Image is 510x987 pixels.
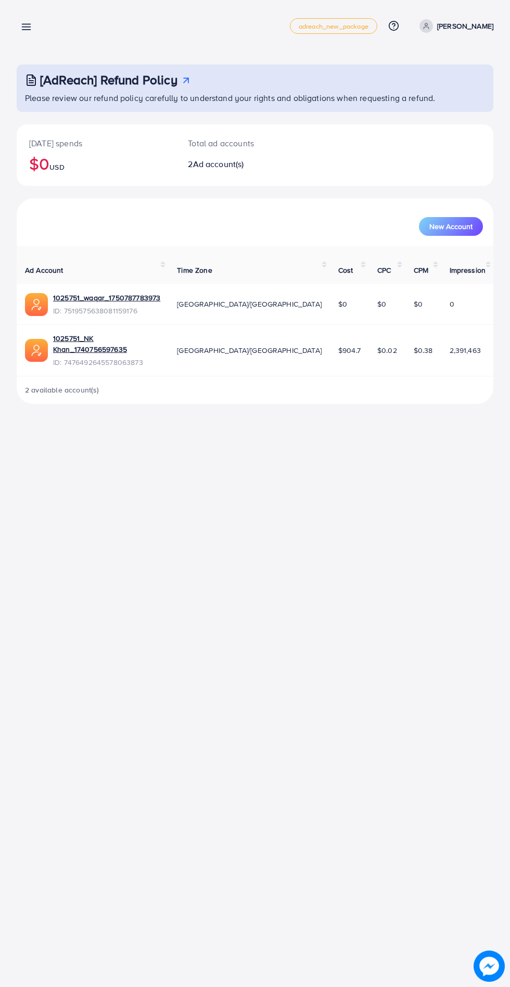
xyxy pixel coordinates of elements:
span: $0.38 [414,345,433,356]
span: USD [49,162,64,172]
a: adreach_new_package [290,18,377,34]
span: Ad Account [25,265,63,275]
img: image [474,951,505,982]
a: 1025751_NK Khan_1740756597635 [53,333,160,355]
span: $904.7 [338,345,361,356]
span: Impression [450,265,486,275]
span: $0 [377,299,386,309]
img: ic-ads-acc.e4c84228.svg [25,339,48,362]
h3: [AdReach] Refund Policy [40,72,177,87]
button: New Account [419,217,483,236]
p: [DATE] spends [29,137,163,149]
span: 2,391,463 [450,345,481,356]
span: ID: 7476492645578063873 [53,357,160,368]
h2: 2 [188,159,282,169]
p: Please review our refund policy carefully to understand your rights and obligations when requesti... [25,92,487,104]
span: $0.02 [377,345,397,356]
p: [PERSON_NAME] [437,20,493,32]
a: [PERSON_NAME] [415,19,493,33]
span: $0 [414,299,423,309]
span: ID: 7519575638081159176 [53,306,160,316]
span: New Account [429,223,473,230]
span: Ad account(s) [193,158,244,170]
span: CPM [414,265,428,275]
span: $0 [338,299,347,309]
span: Time Zone [177,265,212,275]
span: Cost [338,265,353,275]
span: [GEOGRAPHIC_DATA]/[GEOGRAPHIC_DATA] [177,299,322,309]
a: 1025751_waqar_1750787783973 [53,293,160,303]
h2: $0 [29,154,163,173]
span: adreach_new_package [299,23,368,30]
p: Total ad accounts [188,137,282,149]
img: ic-ads-acc.e4c84228.svg [25,293,48,316]
span: [GEOGRAPHIC_DATA]/[GEOGRAPHIC_DATA] [177,345,322,356]
span: 0 [450,299,454,309]
span: CPC [377,265,391,275]
span: 2 available account(s) [25,385,99,395]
